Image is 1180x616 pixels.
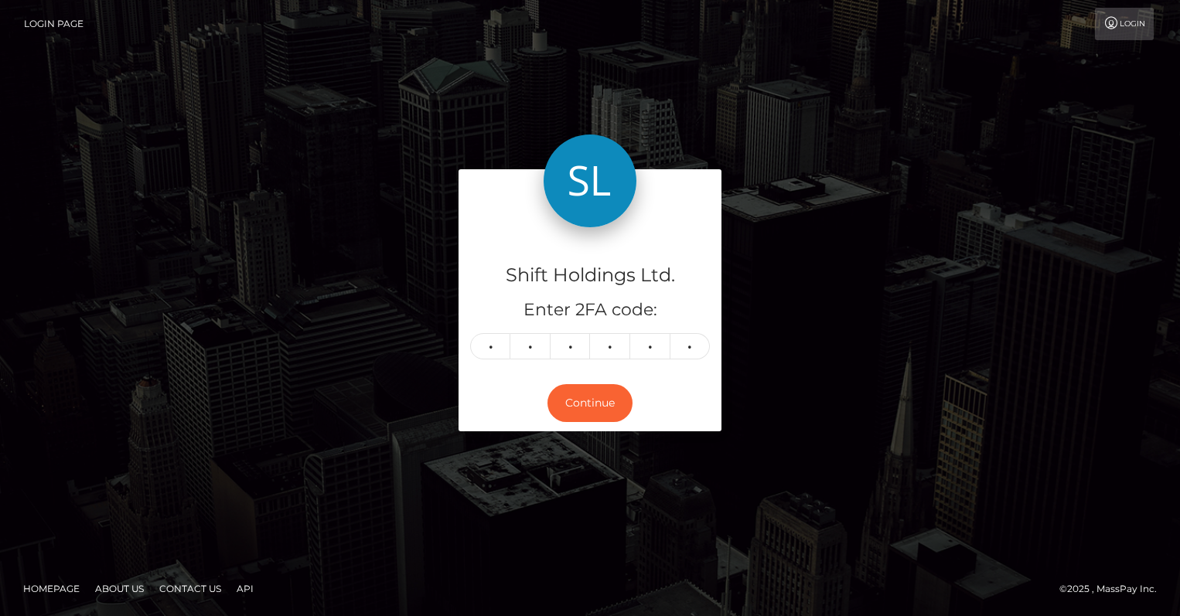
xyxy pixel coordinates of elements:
div: © 2025 , MassPay Inc. [1059,580,1168,597]
img: Shift Holdings Ltd. [544,134,636,227]
a: API [230,577,260,601]
a: Contact Us [153,577,227,601]
button: Continue [547,384,633,422]
a: Homepage [17,577,86,601]
h5: Enter 2FA code: [470,298,710,322]
a: About Us [89,577,150,601]
a: Login [1095,8,1154,40]
h4: Shift Holdings Ltd. [470,262,710,289]
a: Login Page [24,8,84,40]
